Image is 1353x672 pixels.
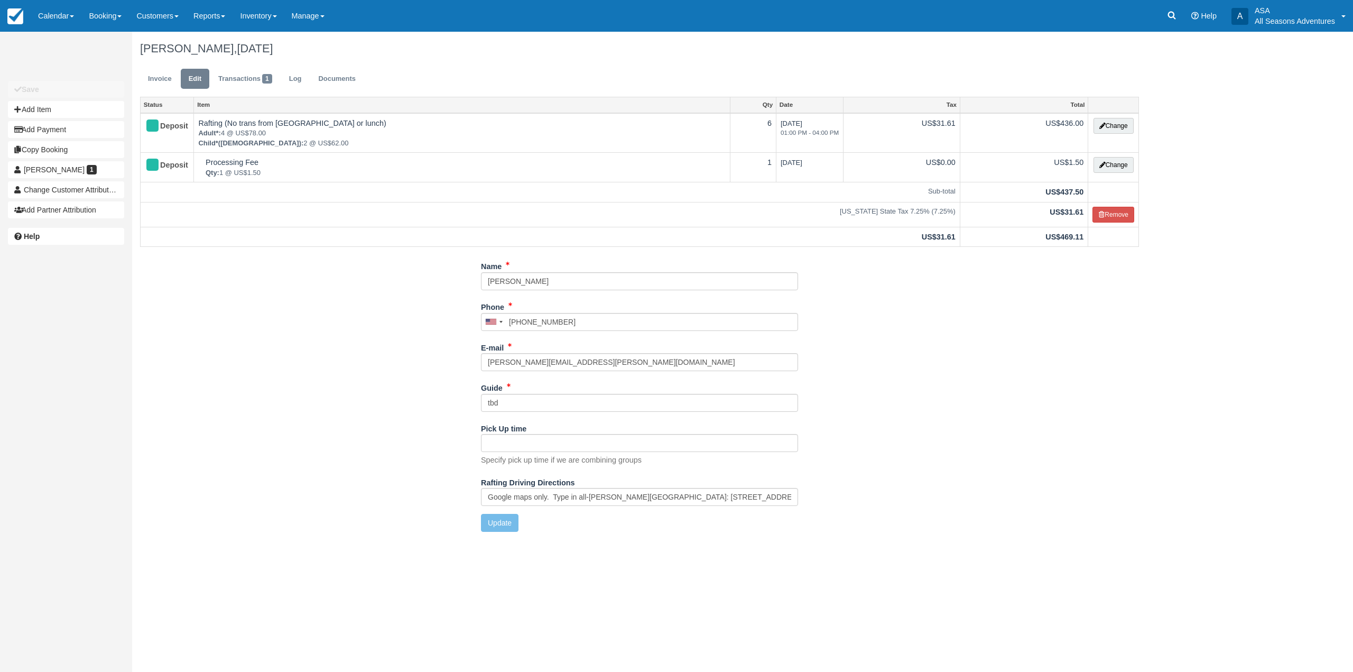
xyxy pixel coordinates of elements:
label: Pick Up time [481,420,526,435]
div: Deposit [145,118,180,135]
span: [DATE] [781,119,839,137]
button: Save [8,81,124,98]
button: Update [481,514,518,532]
div: Deposit [145,157,180,174]
span: [DATE] [781,159,802,167]
p: ASA [1255,5,1335,16]
label: Guide [481,379,503,394]
a: Log [281,69,310,89]
a: Transactions1 [210,69,280,89]
em: [US_STATE] State Tax 7.25% (7.25%) [145,207,956,217]
strong: Qty [206,169,219,177]
p: Specify pick up time if we are combining groups [481,455,642,466]
a: Help [8,228,124,245]
button: Add Item [8,101,124,118]
button: Copy Booking [8,141,124,158]
a: Status [141,97,193,112]
a: Total [960,97,1088,112]
button: Add Partner Attribution [8,201,124,218]
a: Edit [181,69,209,89]
p: All Seasons Adventures [1255,16,1335,26]
span: Change Customer Attribution [24,186,119,194]
td: 6 [730,113,776,153]
label: Phone [481,298,504,313]
img: checkfront-main-nav-mini-logo.png [7,8,23,24]
span: [DATE] [237,42,273,55]
button: Change [1093,118,1134,134]
td: Rafting (No trans from [GEOGRAPHIC_DATA] or lunch) [194,113,730,153]
label: Rafting Driving Directions [481,474,575,489]
strong: US$437.50 [1045,188,1083,196]
strong: Child*(12 to 4 years old) [198,139,303,147]
a: Documents [310,69,364,89]
strong: US$469.11 [1045,233,1083,241]
a: Date [776,97,843,112]
label: E-mail [481,339,504,354]
h1: [PERSON_NAME], [140,42,1139,55]
div: United States: +1 [481,314,506,330]
b: Help [24,232,40,241]
em: 4 @ US$78.00 2 @ US$62.00 [198,128,725,148]
a: Invoice [140,69,180,89]
label: Name [481,257,502,272]
button: Change Customer Attribution [8,181,124,198]
a: Item [194,97,729,112]
a: Tax [844,97,960,112]
td: US$31.61 [844,113,960,153]
span: 1 [87,165,97,174]
td: US$0.00 [844,153,960,182]
div: A [1231,8,1248,25]
strong: Adult* [198,129,220,137]
em: Sub-total [145,187,956,197]
em: 1 @ US$1.50 [206,168,726,178]
a: [PERSON_NAME] 1 [8,161,124,178]
em: 01:00 PM - 04:00 PM [781,128,839,137]
td: 1 [730,153,776,182]
span: [PERSON_NAME] [24,165,85,174]
strong: US$31.61 [922,233,956,241]
a: Qty [730,97,776,112]
strong: US$31.61 [1050,208,1083,216]
td: US$436.00 [960,113,1088,153]
b: Save [22,85,39,94]
td: US$1.50 [960,153,1088,182]
span: Help [1201,12,1217,20]
button: Change [1093,157,1134,173]
button: Remove [1092,207,1134,223]
i: Help [1191,12,1199,20]
td: Processing Fee [194,153,730,182]
span: 1 [262,74,272,84]
button: Add Payment [8,121,124,138]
